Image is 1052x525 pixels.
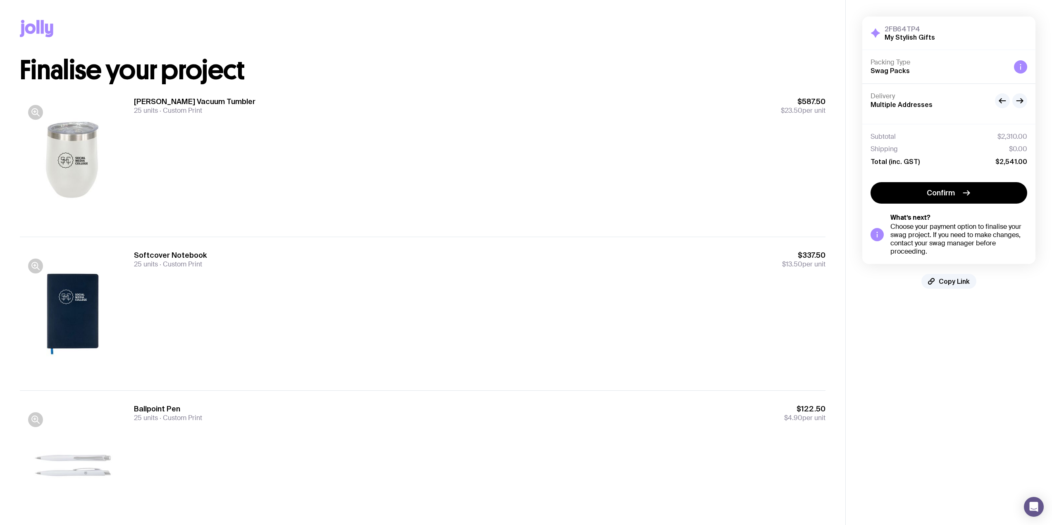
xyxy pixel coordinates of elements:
[1009,145,1027,153] span: $0.00
[997,133,1027,141] span: $2,310.00
[927,188,955,198] span: Confirm
[134,404,202,414] h3: Ballpoint Pen
[1024,497,1044,517] div: Open Intercom Messenger
[921,274,976,289] button: Copy Link
[158,106,202,115] span: Custom Print
[871,157,920,166] span: Total (inc. GST)
[885,33,935,41] h2: My Stylish Gifts
[871,182,1027,204] button: Confirm
[939,277,970,285] span: Copy Link
[784,413,802,422] span: $4.90
[134,413,158,422] span: 25 units
[871,101,933,108] span: Multiple Addresses
[781,106,802,115] span: $23.50
[782,250,825,260] span: $337.50
[871,92,988,100] h4: Delivery
[784,404,825,414] span: $122.50
[782,260,802,268] span: $13.50
[134,250,207,260] h3: Softcover Notebook
[158,260,202,268] span: Custom Print
[134,97,255,107] h3: [PERSON_NAME] Vacuum Tumbler
[782,260,825,268] span: per unit
[158,413,202,422] span: Custom Print
[885,25,935,33] h3: 2FB64TP4
[871,133,896,141] span: Subtotal
[781,107,825,115] span: per unit
[781,97,825,107] span: $587.50
[134,106,158,115] span: 25 units
[871,58,1007,67] h4: Packing Type
[134,260,158,268] span: 25 units
[890,223,1027,256] div: Choose your payment option to finalise your swag project. If you need to make changes, contact yo...
[871,145,898,153] span: Shipping
[871,67,910,74] span: Swag Packs
[890,214,1027,222] h5: What’s next?
[995,157,1027,166] span: $2,541.00
[784,414,825,422] span: per unit
[20,57,825,83] h1: Finalise your project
